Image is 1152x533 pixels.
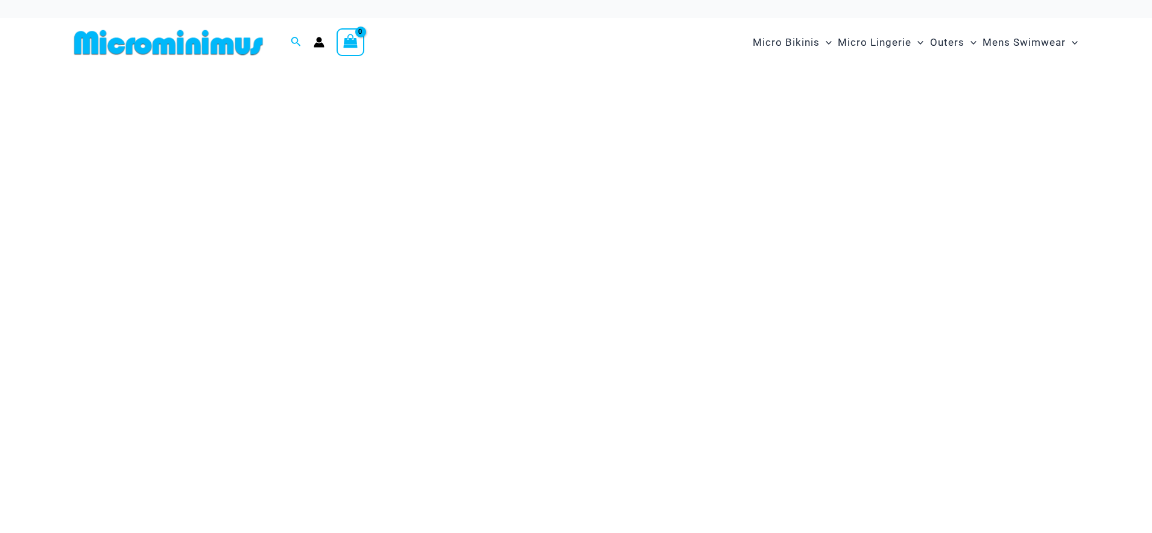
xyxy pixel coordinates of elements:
span: Menu Toggle [1066,27,1078,58]
span: Micro Lingerie [838,27,911,58]
span: Menu Toggle [911,27,923,58]
a: Micro BikinisMenu ToggleMenu Toggle [750,24,835,61]
span: Micro Bikinis [753,27,820,58]
a: View Shopping Cart, empty [337,28,364,56]
a: OutersMenu ToggleMenu Toggle [927,24,980,61]
a: Account icon link [314,37,324,48]
span: Outers [930,27,964,58]
span: Menu Toggle [820,27,832,58]
a: Search icon link [291,35,302,50]
img: MM SHOP LOGO FLAT [69,29,268,56]
span: Mens Swimwear [983,27,1066,58]
img: Waves Breaking Ocean Bikini Pack [67,80,1085,426]
nav: Site Navigation [748,22,1083,63]
span: Menu Toggle [964,27,976,58]
a: Mens SwimwearMenu ToggleMenu Toggle [980,24,1081,61]
a: Micro LingerieMenu ToggleMenu Toggle [835,24,926,61]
